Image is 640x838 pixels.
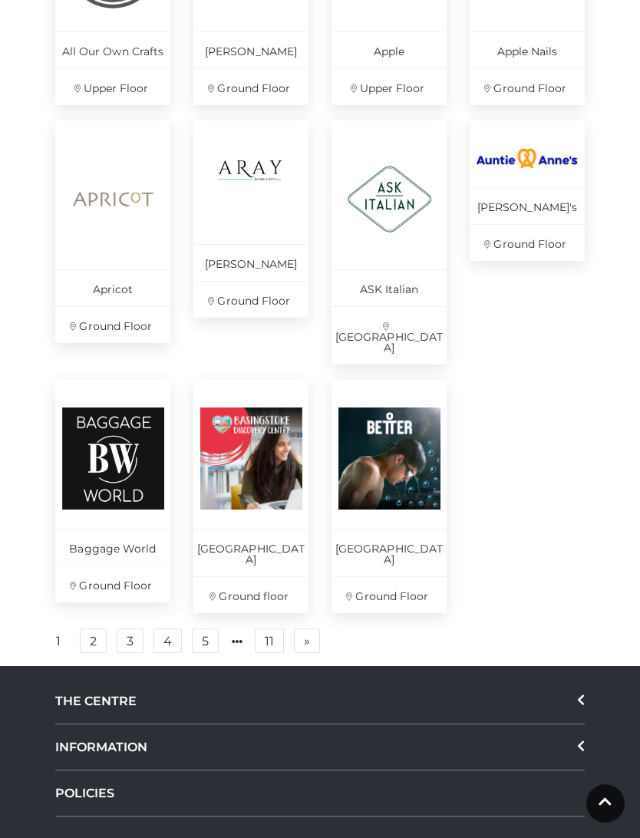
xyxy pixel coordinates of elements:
[192,628,219,653] a: 5
[55,529,170,566] p: Baggage World
[193,380,308,613] a: [GEOGRAPHIC_DATA] Ground floor
[47,629,70,654] a: 1
[55,68,170,105] p: Upper Floor
[55,770,585,817] a: POLICIES
[55,566,170,602] p: Ground Floor
[153,628,182,653] a: 4
[55,120,170,343] a: Apricot Ground Floor
[55,724,585,770] div: INFORMATION
[193,244,308,281] p: [PERSON_NAME]
[304,635,310,646] span: »
[332,68,447,105] p: Upper Floor
[193,31,308,68] p: [PERSON_NAME]
[55,31,170,68] p: All Our Own Crafts
[332,576,447,613] p: Ground Floor
[80,628,107,653] a: 2
[193,120,308,318] a: [PERSON_NAME] Ground Floor
[55,380,170,602] a: Baggage World Ground Floor
[193,281,308,318] p: Ground Floor
[193,68,308,105] p: Ground Floor
[332,380,447,613] a: [GEOGRAPHIC_DATA] Ground Floor
[193,576,308,613] p: Ground floor
[255,628,284,653] a: 11
[470,224,585,261] p: Ground Floor
[332,269,447,306] p: ASK Italian
[470,31,585,68] p: Apple Nails
[55,269,170,306] p: Apricot
[55,306,170,343] p: Ground Floor
[470,68,585,105] p: Ground Floor
[294,628,320,653] a: Next
[470,187,585,224] p: [PERSON_NAME]'s
[332,31,447,68] p: Apple
[193,529,308,576] p: [GEOGRAPHIC_DATA]
[470,120,585,261] a: [PERSON_NAME]'s Ground Floor
[332,120,447,365] a: ASK Italian [GEOGRAPHIC_DATA]
[332,306,447,365] p: [GEOGRAPHIC_DATA]
[55,678,585,724] div: THE CENTRE
[117,628,144,653] a: 3
[332,529,447,576] p: [GEOGRAPHIC_DATA]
